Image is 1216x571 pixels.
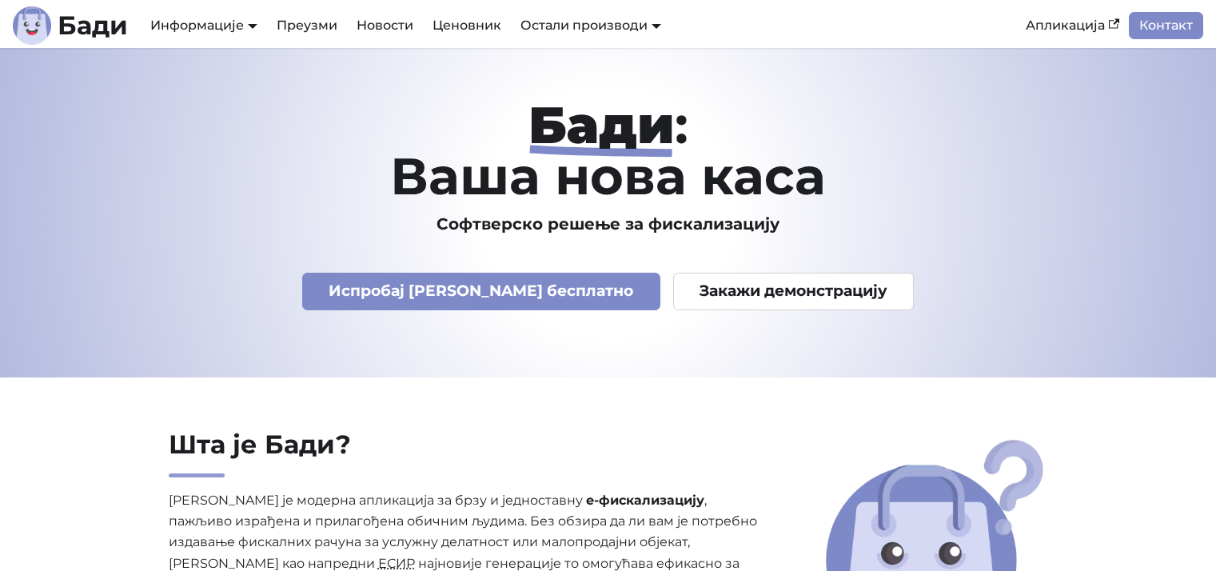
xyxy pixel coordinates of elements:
[520,18,661,33] a: Остали производи
[378,556,415,571] abbr: Електронски систем за издавање рачуна
[13,6,51,45] img: Лого
[423,12,511,39] a: Ценовник
[13,6,128,45] a: ЛогоБади
[169,429,759,477] h2: Шта је Бади?
[673,273,915,310] a: Закажи демонстрацију
[1016,12,1129,39] a: Апликација
[58,13,128,38] b: Бади
[94,214,1123,234] h3: Софтверско решење за фискализацију
[528,94,675,156] strong: Бади
[267,12,347,39] a: Преузми
[586,493,704,508] strong: е-фискализацију
[150,18,257,33] a: Информације
[302,273,660,310] a: Испробај [PERSON_NAME] бесплатно
[94,99,1123,202] h1: : Ваша нова каса
[347,12,423,39] a: Новости
[1129,12,1203,39] a: Контакт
